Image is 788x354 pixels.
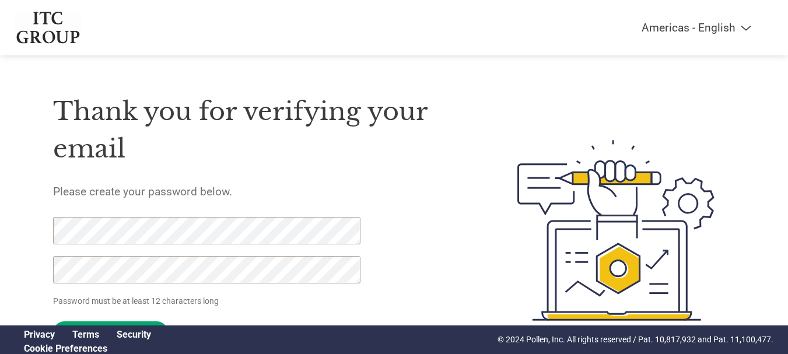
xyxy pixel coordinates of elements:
h1: Thank you for verifying your email [53,93,463,168]
a: Privacy [24,329,55,340]
a: Terms [72,329,99,340]
input: Set Password [53,321,168,344]
img: ITC Group [15,12,82,44]
p: Password must be at least 12 characters long [53,295,365,307]
a: Security [117,329,151,340]
h5: Please create your password below. [53,185,463,198]
a: Cookie Preferences, opens a dedicated popup modal window [24,343,107,354]
div: Open Cookie Preferences Modal [15,343,160,354]
p: © 2024 Pollen, Inc. All rights reserved / Pat. 10,817,932 and Pat. 11,100,477. [498,334,773,346]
